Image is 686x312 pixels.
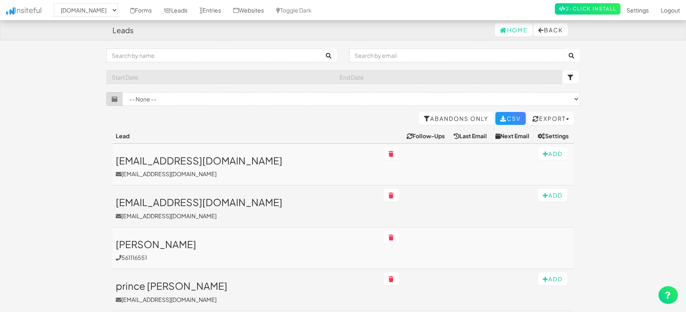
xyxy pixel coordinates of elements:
a: Home [495,23,533,36]
th: Follow-Ups [404,129,450,143]
a: CSV [495,112,526,125]
button: Export [528,112,574,125]
input: Search by email [349,48,564,62]
th: Last Email [450,129,492,143]
a: [EMAIL_ADDRESS][DOMAIN_NAME][EMAIL_ADDRESS][DOMAIN_NAME] [116,155,378,178]
button: Add [538,272,567,285]
h4: Leads [113,26,134,34]
th: Next Email [492,129,535,143]
p: [EMAIL_ADDRESS][DOMAIN_NAME] [116,170,378,178]
a: prince [PERSON_NAME][EMAIL_ADDRESS][DOMAIN_NAME] [116,280,378,303]
h3: [EMAIL_ADDRESS][DOMAIN_NAME] [116,155,378,166]
p: [EMAIL_ADDRESS][DOMAIN_NAME] [116,212,378,220]
input: Search by name [106,48,321,62]
input: End Date [334,70,562,84]
h3: [PERSON_NAME] [116,239,378,249]
input: Start Date [106,70,334,84]
img: icon.png [6,7,15,15]
a: 2-Click Install [555,3,620,15]
h3: prince [PERSON_NAME] [116,280,378,291]
button: Add [538,147,567,160]
p: [EMAIL_ADDRESS][DOMAIN_NAME] [116,295,378,304]
button: Add [538,189,567,202]
h3: [EMAIL_ADDRESS][DOMAIN_NAME] [116,197,378,207]
th: Lead [113,129,381,143]
a: [PERSON_NAME]561116551 [116,239,378,261]
button: Back [533,23,568,36]
p: 561116551 [116,253,378,261]
a: Abandons Only [419,112,493,125]
th: Settings [535,129,574,143]
a: [EMAIL_ADDRESS][DOMAIN_NAME][EMAIL_ADDRESS][DOMAIN_NAME] [116,197,378,219]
